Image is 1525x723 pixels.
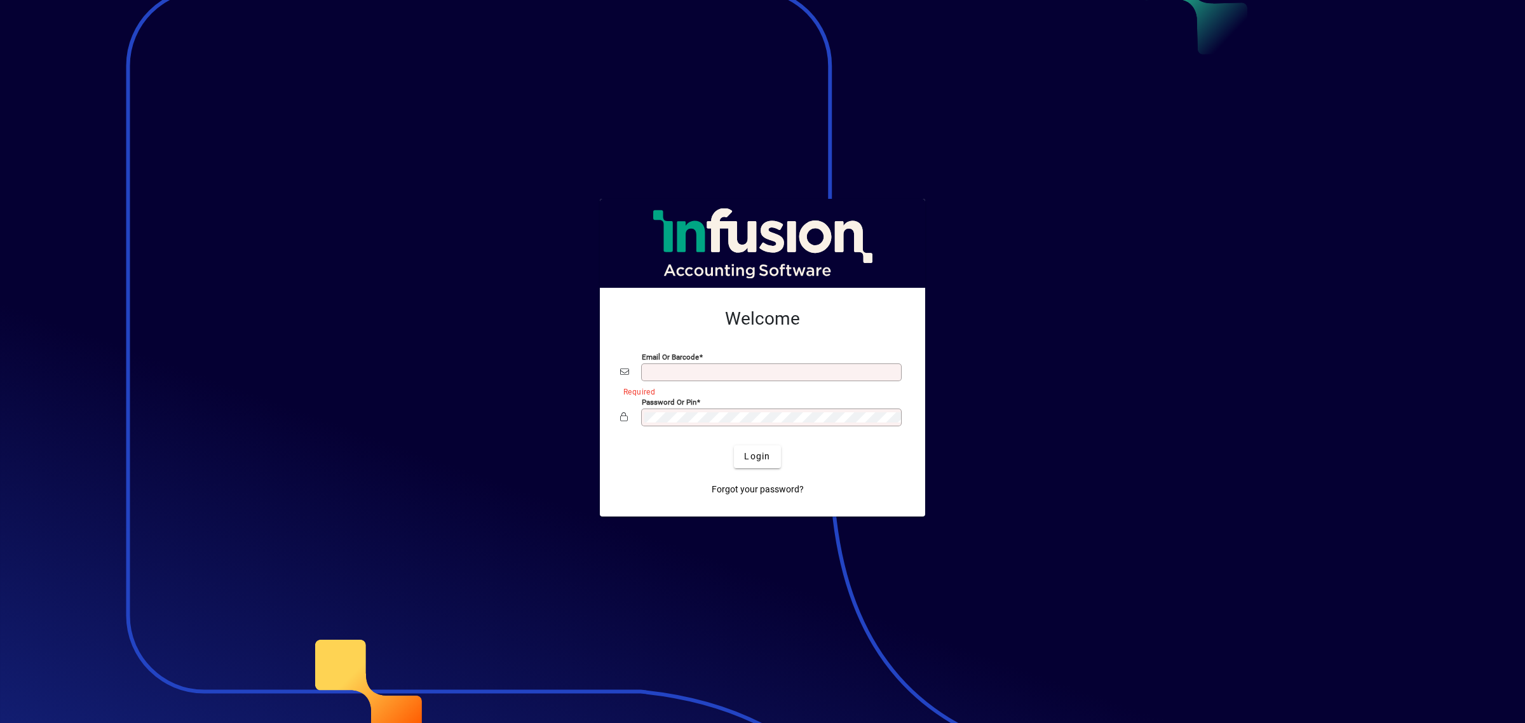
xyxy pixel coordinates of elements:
a: Forgot your password? [707,478,809,501]
mat-error: Required [623,384,895,398]
span: Login [744,450,770,463]
mat-label: Password or Pin [642,397,696,406]
span: Forgot your password? [712,483,804,496]
h2: Welcome [620,308,905,330]
mat-label: Email or Barcode [642,352,699,361]
button: Login [734,445,780,468]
